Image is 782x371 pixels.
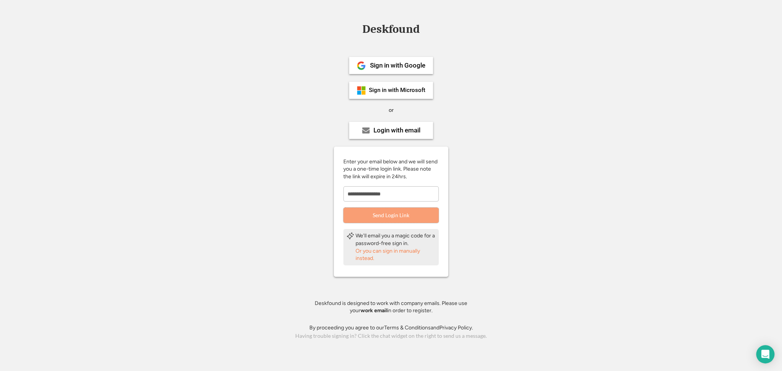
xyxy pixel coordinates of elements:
a: Terms & Conditions [384,324,431,331]
div: Open Intercom Messenger [756,345,774,363]
img: ms-symbollockup_mssymbol_19.png [357,86,366,95]
div: Deskfound [359,23,423,35]
div: Or you can sign in manually instead. [356,247,436,262]
div: By proceeding you agree to our and [309,324,473,332]
div: We'll email you a magic code for a password-free sign in. [356,232,436,247]
strong: work email [360,307,387,314]
img: 1024px-Google__G__Logo.svg.png [357,61,366,70]
div: Login with email [373,127,420,134]
a: Privacy Policy. [439,324,473,331]
div: Deskfound is designed to work with company emails. Please use your in order to register. [305,300,477,315]
div: Sign in with Google [370,62,425,69]
div: Enter your email below and we will send you a one-time login link. Please note the link will expi... [343,158,439,181]
div: Sign in with Microsoft [369,87,425,93]
div: or [389,106,394,114]
button: Send Login Link [343,208,439,223]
